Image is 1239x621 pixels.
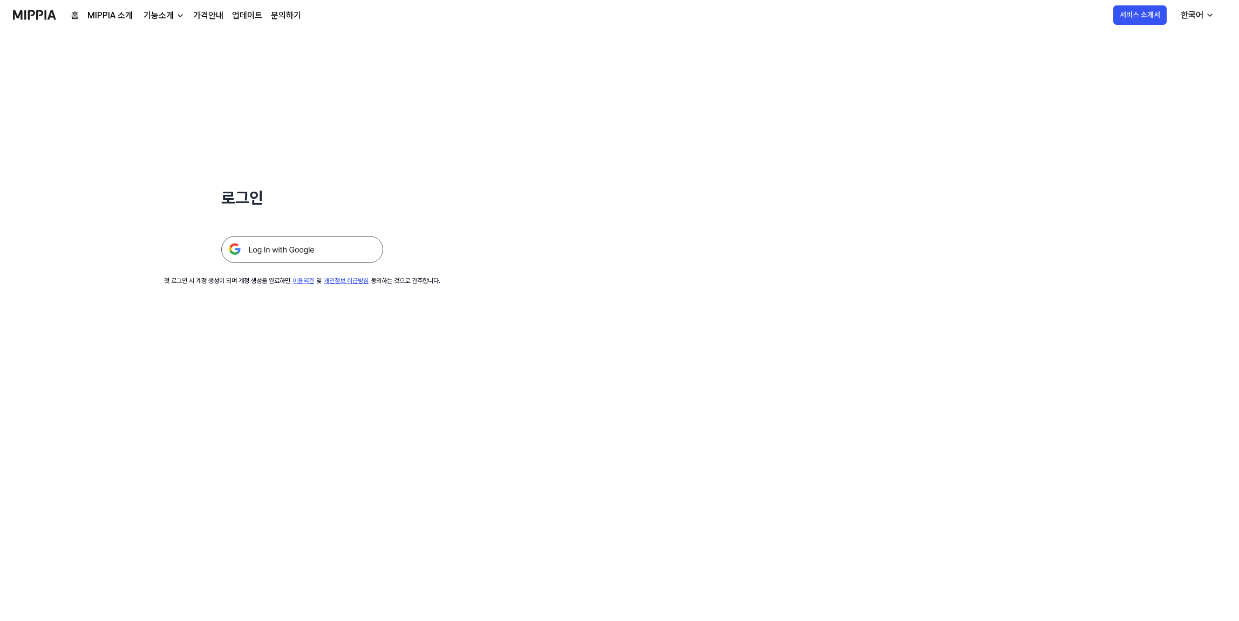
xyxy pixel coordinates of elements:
button: 서비스 소개서 [1113,5,1167,25]
div: 기능소개 [141,9,176,22]
a: 개인정보 취급방침 [324,277,369,285]
button: 기능소개 [141,9,185,22]
img: down [176,11,185,20]
div: 한국어 [1179,9,1206,22]
a: MIPPIA 소개 [87,9,133,22]
div: 첫 로그인 시 계정 생성이 되며 계정 생성을 완료하면 및 동의하는 것으로 간주합니다. [164,276,440,286]
a: 가격안내 [193,9,223,22]
a: 홈 [71,9,79,22]
img: 구글 로그인 버튼 [221,236,383,263]
a: 문의하기 [271,9,301,22]
h1: 로그인 [221,186,383,210]
a: 업데이트 [232,9,262,22]
a: 이용약관 [292,277,314,285]
button: 한국어 [1172,4,1221,26]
